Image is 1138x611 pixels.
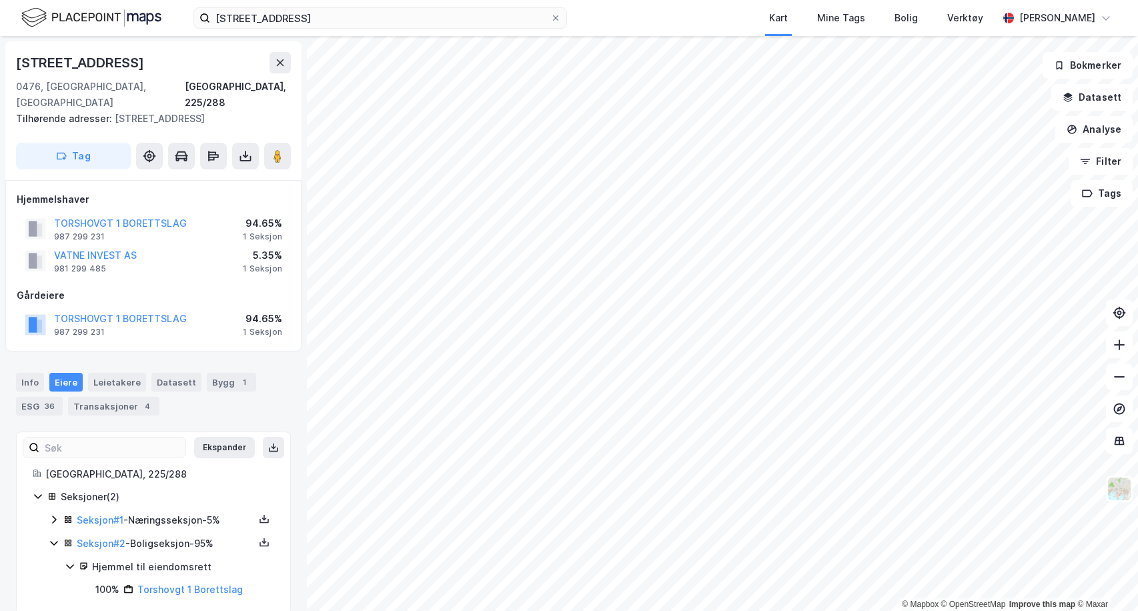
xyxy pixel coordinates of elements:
button: Filter [1069,148,1133,175]
button: Tags [1071,180,1133,207]
div: 981 299 485 [54,263,106,274]
div: [PERSON_NAME] [1019,10,1095,26]
div: 4 [141,400,154,413]
button: Tag [16,143,131,169]
button: Analyse [1055,116,1133,143]
a: Torshovgt 1 Borettslag [137,584,243,595]
button: Ekspander [194,437,255,458]
button: Datasett [1051,84,1133,111]
div: ESG [16,397,63,416]
div: Mine Tags [817,10,865,26]
div: Gårdeiere [17,287,290,303]
div: 987 299 231 [54,327,105,338]
iframe: Chat Widget [1071,547,1138,611]
div: Datasett [151,373,201,392]
a: Improve this map [1009,600,1075,609]
div: 1 Seksjon [243,327,282,338]
div: Eiere [49,373,83,392]
a: Seksjon#1 [77,514,123,526]
a: Seksjon#2 [77,538,125,549]
div: [STREET_ADDRESS] [16,52,147,73]
div: Kontrollprogram for chat [1071,547,1138,611]
span: Tilhørende adresser: [16,113,115,124]
div: [GEOGRAPHIC_DATA], 225/288 [185,79,291,111]
div: Leietakere [88,373,146,392]
div: Hjemmel til eiendomsrett [92,559,274,575]
div: Bygg [207,373,256,392]
input: Søk på adresse, matrikkel, gårdeiere, leietakere eller personer [210,8,550,28]
div: Info [16,373,44,392]
div: 94.65% [243,311,282,327]
button: Bokmerker [1043,52,1133,79]
div: 987 299 231 [54,231,105,242]
div: Hjemmelshaver [17,191,290,207]
div: - Boligseksjon - 95% [77,536,254,552]
div: 5.35% [243,247,282,263]
div: Transaksjoner [68,397,159,416]
div: Seksjoner ( 2 ) [61,489,274,505]
div: Bolig [895,10,918,26]
img: Z [1107,476,1132,502]
div: 1 [237,376,251,389]
div: [GEOGRAPHIC_DATA], 225/288 [45,466,274,482]
a: Mapbox [902,600,939,609]
a: OpenStreetMap [941,600,1006,609]
input: Søk [39,438,185,458]
div: Kart [769,10,788,26]
div: Verktøy [947,10,983,26]
div: 36 [42,400,57,413]
div: 1 Seksjon [243,263,282,274]
div: 100% [95,582,119,598]
div: - Næringsseksjon - 5% [77,512,254,528]
div: 1 Seksjon [243,231,282,242]
img: logo.f888ab2527a4732fd821a326f86c7f29.svg [21,6,161,29]
div: 0476, [GEOGRAPHIC_DATA], [GEOGRAPHIC_DATA] [16,79,185,111]
div: [STREET_ADDRESS] [16,111,280,127]
div: 94.65% [243,215,282,231]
